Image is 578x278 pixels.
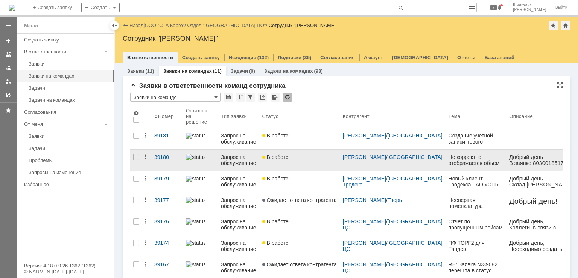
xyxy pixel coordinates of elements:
[364,55,383,60] a: Аккаунт
[39,90,41,96] span: .
[259,257,340,278] a: Ожидает ответа контрагента
[2,48,14,60] a: Заявки на командах
[151,150,183,171] a: 39180
[490,5,497,10] span: 7
[26,82,113,94] a: Задачи
[55,95,64,104] span: 07
[446,128,507,149] a: Создание учетной записи нового сотрудника
[5,62,62,74] span: +
[561,21,570,30] div: Сделать домашней страницей
[52,104,60,112] span: ee
[258,93,267,102] div: Скопировать ссылку на список
[262,218,289,225] span: В работе
[343,240,386,246] a: [PERSON_NAME]
[221,218,256,231] div: Запрос на обслуживание
[142,133,148,139] div: Действия
[5,91,37,96] span: С уважением,
[130,82,286,89] span: Заявки в ответственности команд сотрудника
[449,176,503,188] div: Новый клиент Тродекса - АО «СТГ» настройка отчета от робота и настройка МХ по ЭДО
[278,55,301,60] a: Подписки
[24,104,37,112] span: eaa
[343,176,443,188] div: /
[221,261,256,273] div: Запрос на обслуживание
[259,171,340,192] a: В работе
[221,113,247,119] div: Тип заявки
[151,257,183,278] a: 39167
[343,240,444,252] a: [GEOGRAPHIC_DATA] ЦО
[20,84,41,90] span: stacargo
[218,150,259,171] a: Запрос на обслуживание
[142,240,148,246] div: Действия
[142,154,148,160] div: Действия
[12,203,17,209] span: ru
[183,192,218,214] a: statusbar-100 (1).png
[9,104,17,112] span: ab
[343,133,386,139] a: [PERSON_NAME]
[22,135,25,141] span: +
[513,8,546,12] span: [PERSON_NAME]
[262,197,337,203] span: Ожидает ответа контрагента
[5,122,62,134] span: +
[449,240,503,252] div: ПФ ТОРГ2 для Тандер
[24,21,38,31] div: Меню
[259,214,340,235] a: В работе
[22,75,25,81] span: +
[123,35,570,42] div: Сотрудник "[PERSON_NAME]"
[24,269,107,274] div: © NAUMEN [DATE]-[DATE]
[151,235,183,257] a: 39174
[133,110,139,116] span: Настройки
[2,75,14,87] a: Мои заявки
[484,55,514,60] a: База знаний
[262,176,289,182] span: В работе
[449,154,503,166] div: Не корректно отображается объем
[271,93,280,102] div: Экспорт списка
[50,197,56,203] span: @
[2,35,14,47] a: Создать заявку
[37,104,52,112] span: 0-11
[41,90,51,96] span: com
[26,166,113,178] a: Запросы на изменение
[26,94,113,106] a: Задачи на командах
[29,61,110,67] div: Заявки
[218,128,259,149] a: Запрос на обслуживание
[151,192,183,214] a: 39177
[5,122,62,134] i: 7 921 350 13 69
[127,68,144,74] a: Заявки
[34,121,42,130] span: 84
[314,68,323,74] div: (93)
[5,128,62,141] i: 7 921 350 13 69
[446,150,507,171] a: Не корректно отображается объем
[5,104,9,112] span: 7
[457,55,476,60] a: Отчеты
[5,37,46,43] span: [PERSON_NAME]
[5,104,59,116] span: Старший специалист группы учёта
[9,5,15,11] img: logo
[21,106,113,118] a: Согласования
[343,176,444,188] a: [GEOGRAPHIC_DATA] Тродекс
[5,122,48,128] span: ООО «СТА Карго»
[343,261,386,267] a: [PERSON_NAME]
[41,84,43,90] span: .
[221,197,256,209] div: Запрос на обслуживание
[14,84,20,90] span: @
[183,257,218,278] a: statusbar-100 (1).png
[343,176,386,182] a: [PERSON_NAME]
[557,82,563,88] div: На всю страницу
[186,197,205,203] img: statusbar-100 (1).png
[22,152,27,157] span: @
[340,105,446,128] th: Контрагент
[47,81,66,87] span: доб. 108
[151,214,183,235] a: 39176
[343,261,444,273] a: [GEOGRAPHIC_DATA] ЦО
[51,95,55,104] span: e
[154,154,180,160] div: 39180
[320,55,355,60] a: Согласования
[343,218,444,231] a: [GEOGRAPHIC_DATA] ЦО
[221,176,256,188] div: Запрос на обслуживание
[154,240,180,246] div: 39174
[29,145,110,151] div: Задачи
[262,240,289,246] span: В работе
[449,113,461,119] div: Тема
[18,152,20,157] span: .
[186,133,205,139] img: statusbar-100 (1).png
